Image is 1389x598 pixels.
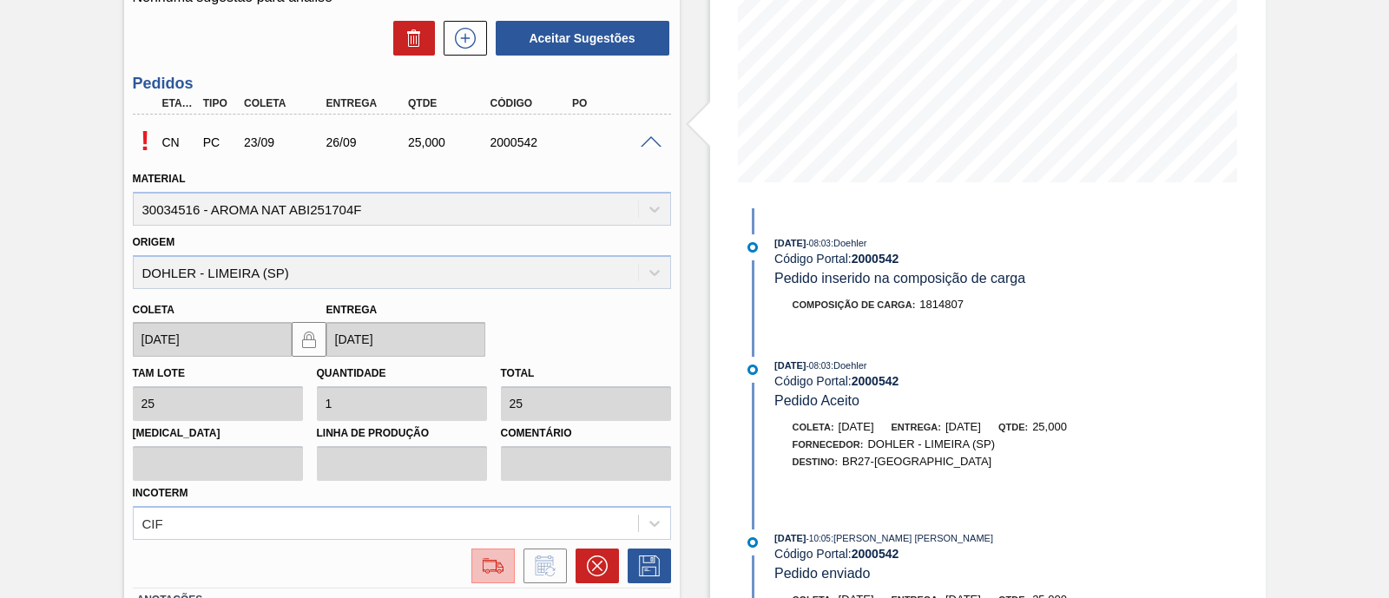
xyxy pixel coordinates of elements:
label: Incoterm [133,487,188,499]
strong: 2000542 [852,252,899,266]
h3: Pedidos [133,75,671,93]
span: [DATE] [774,238,806,248]
div: Pedido de Compra [199,135,240,149]
img: atual [747,242,758,253]
label: Origem [133,236,175,248]
span: [DATE] [839,420,874,433]
span: DOHLER - LIMEIRA (SP) [867,437,995,450]
span: Fornecedor: [793,439,864,450]
span: : Doehler [831,238,867,248]
div: Informar alteração no pedido [515,549,567,583]
span: - 08:03 [806,239,831,248]
input: dd/mm/yyyy [133,322,292,357]
div: Composição de Carga em Negociação [158,123,200,161]
div: Ir para Composição de Carga [463,549,515,583]
span: Entrega: [892,422,941,432]
span: : Doehler [831,360,867,371]
span: 25,000 [1032,420,1067,433]
div: Cancelar pedido [567,549,619,583]
div: Qtde [404,97,494,109]
span: [DATE] [945,420,981,433]
span: Qtde: [998,422,1028,432]
span: [DATE] [774,360,806,371]
span: BR27-[GEOGRAPHIC_DATA] [842,455,991,468]
div: Código Portal: [774,547,1187,561]
strong: 2000542 [852,374,899,388]
span: 1814807 [919,298,964,311]
p: CN [162,135,195,149]
div: Salvar Pedido [619,549,671,583]
label: Comentário [501,421,671,446]
button: Aceitar Sugestões [496,21,669,56]
label: Total [501,367,535,379]
div: Excluir Sugestões [385,21,435,56]
div: Tipo [199,97,240,109]
img: locked [299,329,319,350]
span: Coleta: [793,422,834,432]
div: PO [568,97,658,109]
span: - 10:05 [806,534,831,543]
div: Coleta [240,97,330,109]
div: Código Portal: [774,374,1187,388]
button: locked [292,322,326,357]
div: 2000542 [486,135,576,149]
label: [MEDICAL_DATA] [133,421,303,446]
span: [DATE] [774,533,806,543]
div: Código Portal: [774,252,1187,266]
div: Nova sugestão [435,21,487,56]
div: 25,000 [404,135,494,149]
div: Entrega [322,97,412,109]
span: Composição de Carga : [793,299,916,310]
div: Aceitar Sugestões [487,19,671,57]
label: Tam lote [133,367,185,379]
img: atual [747,537,758,548]
span: : [PERSON_NAME] [PERSON_NAME] [831,533,993,543]
div: Código [486,97,576,109]
img: atual [747,365,758,375]
label: Linha de Produção [317,421,487,446]
label: Quantidade [317,367,386,379]
label: Material [133,173,186,185]
span: Destino: [793,457,839,467]
input: dd/mm/yyyy [326,322,485,357]
div: CIF [142,516,163,530]
span: Pedido inserido na composição de carga [774,271,1025,286]
div: 23/09/2025 [240,135,330,149]
span: Pedido enviado [774,566,870,581]
span: - 08:03 [806,361,831,371]
label: Coleta [133,304,174,316]
strong: 2000542 [852,547,899,561]
label: Entrega [326,304,378,316]
span: Pedido Aceito [774,393,859,408]
div: 26/09/2025 [322,135,412,149]
p: Pendente de aceite [133,125,158,157]
div: Etapa [158,97,200,109]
